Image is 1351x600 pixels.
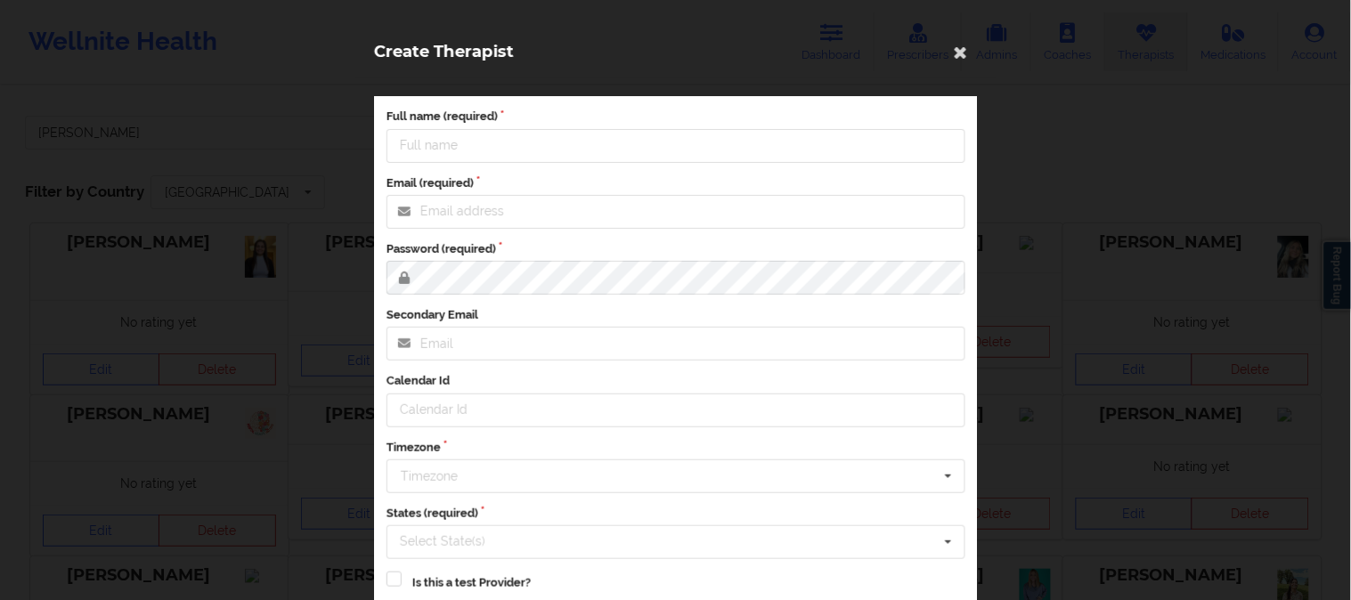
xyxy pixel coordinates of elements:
div: Create Therapist [355,25,997,77]
label: Password (required) [387,241,965,257]
div: Select State(s) [395,531,511,552]
label: Secondary Email [387,307,965,323]
div: Timezone [401,470,458,482]
label: Email (required) [387,175,965,191]
input: Email [387,327,965,361]
label: States (required) [387,506,965,522]
input: Calendar Id [387,393,965,427]
input: Full name [387,129,965,163]
label: Timezone [387,440,965,456]
label: Calendar Id [387,373,965,389]
input: Email address [387,195,965,229]
label: Is this a test Provider? [412,575,531,591]
label: Full name (required) [387,109,965,125]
